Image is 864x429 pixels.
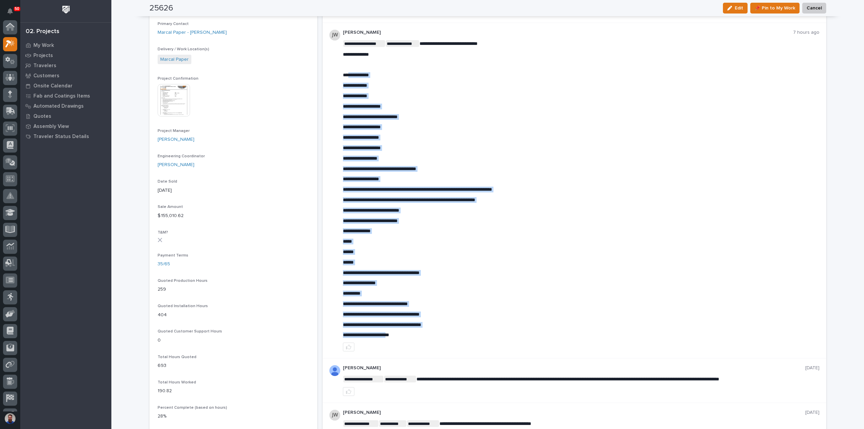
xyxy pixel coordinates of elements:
p: $ 155,010.62 [158,212,309,219]
a: Traveler Status Details [20,131,111,141]
p: 404 [158,312,309,319]
button: Notifications [3,4,17,18]
p: 190.82 [158,387,309,395]
div: 02. Projects [26,28,59,35]
p: 7 hours ago [793,30,819,35]
p: 28% [158,413,309,420]
a: Fab and Coatings Items [20,91,111,101]
span: Delivery / Work Location(s) [158,47,209,51]
span: Quoted Customer Support Hours [158,329,222,333]
p: 0 [158,337,309,344]
button: like this post [343,387,354,396]
a: 35/65 [158,261,170,268]
p: Assembly View [33,124,69,130]
a: Automated Drawings [20,101,111,111]
a: Travelers [20,60,111,71]
p: [DATE] [805,410,819,415]
p: Traveler Status Details [33,134,89,140]
h2: 25626 [150,3,173,13]
span: Total Hours Quoted [158,355,196,359]
span: Total Hours Worked [158,380,196,384]
a: Customers [20,71,111,81]
a: Marcal Paper - [PERSON_NAME] [158,29,227,36]
span: Percent Complete (based on hours) [158,406,227,410]
span: Sale Amount [158,205,183,209]
p: [PERSON_NAME] [343,30,793,35]
p: 50 [15,6,19,11]
a: [PERSON_NAME] [158,161,194,168]
span: Payment Terms [158,253,188,258]
span: 📌 Pin to My Work [755,4,795,12]
span: Primary Contact [158,22,189,26]
p: My Work [33,43,54,49]
a: Quotes [20,111,111,121]
button: Cancel [802,3,826,14]
p: Onsite Calendar [33,83,73,89]
a: Onsite Calendar [20,81,111,91]
span: Quoted Production Hours [158,279,208,283]
p: Customers [33,73,59,79]
a: Projects [20,50,111,60]
a: [PERSON_NAME] [158,136,194,143]
span: Project Confirmation [158,77,198,81]
span: T&M? [158,231,168,235]
img: Workspace Logo [60,3,72,16]
span: Engineering Coordinator [158,154,205,158]
p: Automated Drawings [33,103,84,109]
a: Marcal Paper [160,56,189,63]
button: 📌 Pin to My Work [750,3,800,14]
div: Notifications50 [8,8,17,19]
a: Assembly View [20,121,111,131]
span: Date Sold [158,180,177,184]
p: Projects [33,53,53,59]
button: Edit [723,3,748,14]
p: Fab and Coatings Items [33,93,90,99]
p: 693 [158,362,309,369]
p: [DATE] [158,187,309,194]
p: [PERSON_NAME] [343,410,805,415]
a: My Work [20,40,111,50]
img: AOh14GjpcA6ydKGAvwfezp8OhN30Q3_1BHk5lQOeczEvCIoEuGETHm2tT-JUDAHyqffuBe4ae2BInEDZwLlH3tcCd_oYlV_i4... [329,365,340,376]
p: [PERSON_NAME] [343,365,805,371]
span: Edit [735,5,743,11]
p: [DATE] [805,365,819,371]
p: Quotes [33,113,51,119]
button: users-avatar [3,411,17,426]
p: 259 [158,286,309,293]
span: Cancel [807,4,822,12]
p: Travelers [33,63,56,69]
button: like this post [343,343,354,351]
span: Quoted Installation Hours [158,304,208,308]
span: Project Manager [158,129,190,133]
